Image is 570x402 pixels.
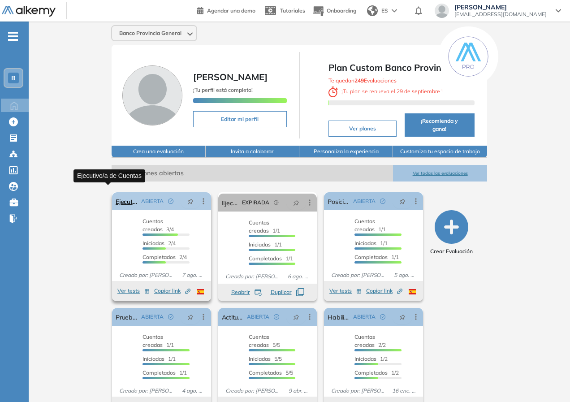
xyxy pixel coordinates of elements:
[354,369,388,376] span: Completados
[353,197,376,205] span: ABIERTA
[454,11,547,18] span: [EMAIL_ADDRESS][DOMAIN_NAME]
[8,35,18,37] i: -
[280,7,305,14] span: Tutoriales
[249,369,293,376] span: 5/5
[354,355,388,362] span: 1/2
[454,4,547,11] span: [PERSON_NAME]
[193,86,253,93] span: ¡Tu perfil está completo!
[312,1,356,21] button: Onboarding
[116,387,178,395] span: Creado por: [PERSON_NAME]
[141,313,164,321] span: ABIERTA
[354,333,386,348] span: 2/2
[11,74,16,82] span: B
[247,313,269,321] span: ABIERTA
[142,369,187,376] span: 1/1
[353,313,376,321] span: ABIERTA
[328,61,475,74] span: Plan Custom Banco Provincia
[328,77,397,84] span: Te quedan Evaluaciones
[117,285,150,296] button: Ver tests
[354,218,375,233] span: Cuentas creadas
[274,200,279,205] span: field-time
[116,271,178,279] span: Creado por: [PERSON_NAME]
[393,146,487,158] button: Customiza tu espacio de trabajo
[249,219,269,234] span: Cuentas creadas
[142,355,176,362] span: 1/1
[354,254,388,260] span: Completados
[181,194,200,208] button: pushpin
[328,308,350,326] a: Habilidad Analítica
[168,199,173,204] span: check-circle
[328,88,443,95] span: ¡ Tu plan se renueva el !
[328,387,389,395] span: Creado por: [PERSON_NAME]
[293,313,299,320] span: pushpin
[119,30,181,37] span: Banco Provincia General
[354,77,364,84] b: 249
[399,198,406,205] span: pushpin
[299,146,393,158] button: Personaliza la experiencia
[142,254,187,260] span: 2/4
[354,218,386,233] span: 1/1
[393,165,487,182] button: Ver todas las evaluaciones
[249,241,282,248] span: 1/1
[222,387,285,395] span: Creado por: [PERSON_NAME]
[193,71,268,82] span: [PERSON_NAME]
[116,192,138,210] a: Ejecutivo/a de Cuentas
[354,333,375,348] span: Cuentas creadas
[327,7,356,14] span: Onboarding
[142,333,174,348] span: 1/1
[112,146,205,158] button: Crea una evaluación
[168,314,173,320] span: check-circle
[142,369,176,376] span: Completados
[328,86,338,97] img: clock-svg
[366,287,402,295] span: Copiar link
[354,240,388,246] span: 1/1
[285,387,313,395] span: 9 abr. 2025
[142,240,164,246] span: Iniciadas
[430,247,473,255] span: Crear Evaluación
[392,9,397,13] img: arrow
[142,333,163,348] span: Cuentas creadas
[354,254,399,260] span: 1/1
[187,198,194,205] span: pushpin
[206,146,299,158] button: Invita a colaborar
[393,194,412,208] button: pushpin
[367,5,378,16] img: world
[286,195,306,210] button: pushpin
[393,310,412,324] button: pushpin
[116,308,138,326] a: Prueba Ejecutivo de Ventas
[328,192,350,210] a: Posición de Ejecutivo/a de Cuentas
[181,310,200,324] button: pushpin
[249,369,282,376] span: Completados
[381,7,388,15] span: ES
[390,271,419,279] span: 5 ago. 2025
[284,272,313,281] span: 6 ago. 2025
[271,288,292,296] span: Duplicar
[249,333,280,348] span: 5/5
[231,288,262,296] button: Reabrir
[142,218,174,233] span: 3/4
[73,169,145,182] div: Ejecutivo/a de Cuentas
[328,271,390,279] span: Creado por: [PERSON_NAME]
[141,197,164,205] span: ABIERTA
[395,88,441,95] b: 29 de septiembre
[249,255,282,262] span: Completados
[242,199,269,207] span: EXPIRADA
[178,387,207,395] span: 4 ago. 2025
[193,111,286,127] button: Editar mi perfil
[430,210,473,255] button: Crear Evaluación
[293,199,299,206] span: pushpin
[409,289,416,294] img: ESP
[286,310,306,324] button: pushpin
[271,288,304,296] button: Duplicar
[389,387,419,395] span: 16 ene. 2025
[249,355,271,362] span: Iniciadas
[122,65,182,125] img: Foto de perfil
[249,333,269,348] span: Cuentas creadas
[222,272,285,281] span: Creado por: [PERSON_NAME]
[222,308,244,326] a: Actitud Comercializadora V2
[329,285,362,296] button: Ver tests
[274,314,279,320] span: check-circle
[328,121,397,137] button: Ver planes
[142,218,163,233] span: Cuentas creadas
[2,6,56,17] img: Logo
